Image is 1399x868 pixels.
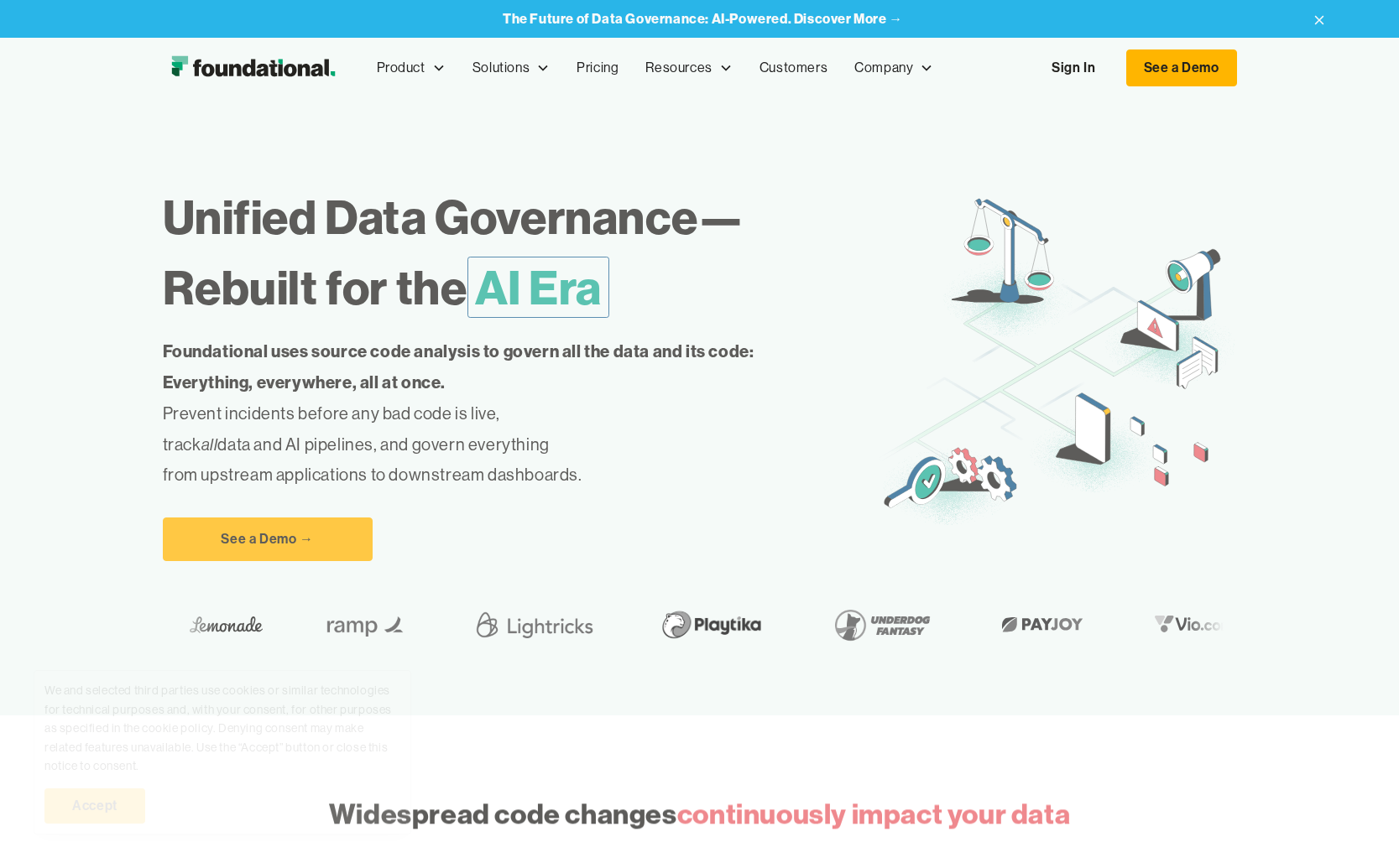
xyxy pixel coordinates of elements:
[163,336,807,491] p: Prevent incidents before any bad code is live, track data and AI pipelines, and govern everything...
[163,340,754,392] strong: Foundational uses source code analysis to govern all the data and its code: Everything, everywher...
[1126,49,1237,86] a: See a Demo
[632,40,745,96] div: Resources
[746,40,841,96] a: Customers
[467,257,610,318] span: AI Era
[163,517,373,561] a: See a Demo →
[563,40,632,96] a: Pricing
[677,796,1070,831] span: continuously impact your data
[44,788,145,824] a: Accept
[163,51,343,85] img: Foundational Logo
[190,611,263,637] img: Lemonade
[652,601,772,648] img: Playtika
[377,57,425,79] div: Product
[329,794,1070,834] h2: Widespread code changes
[825,601,939,648] img: Underdog Fantasy
[645,57,712,79] div: Resources
[363,40,459,96] div: Product
[459,40,563,96] div: Solutions
[471,601,598,648] img: Lightricks
[503,10,903,27] a: The Future of Data Governance: AI-Powered. Discover More →
[841,40,947,96] div: Company
[316,601,417,648] img: Ramp
[201,434,218,455] em: all
[472,57,530,79] div: Solutions
[163,51,343,85] a: home
[44,681,400,775] div: We and selected third parties use cookies or similar technologies for technical purposes and, wit...
[993,611,1092,637] img: Payjoy
[1035,50,1112,86] a: Sign In
[1146,611,1243,637] img: Vio.com
[163,182,879,323] h1: Unified Data Governance— Rebuilt for the
[854,57,913,79] div: Company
